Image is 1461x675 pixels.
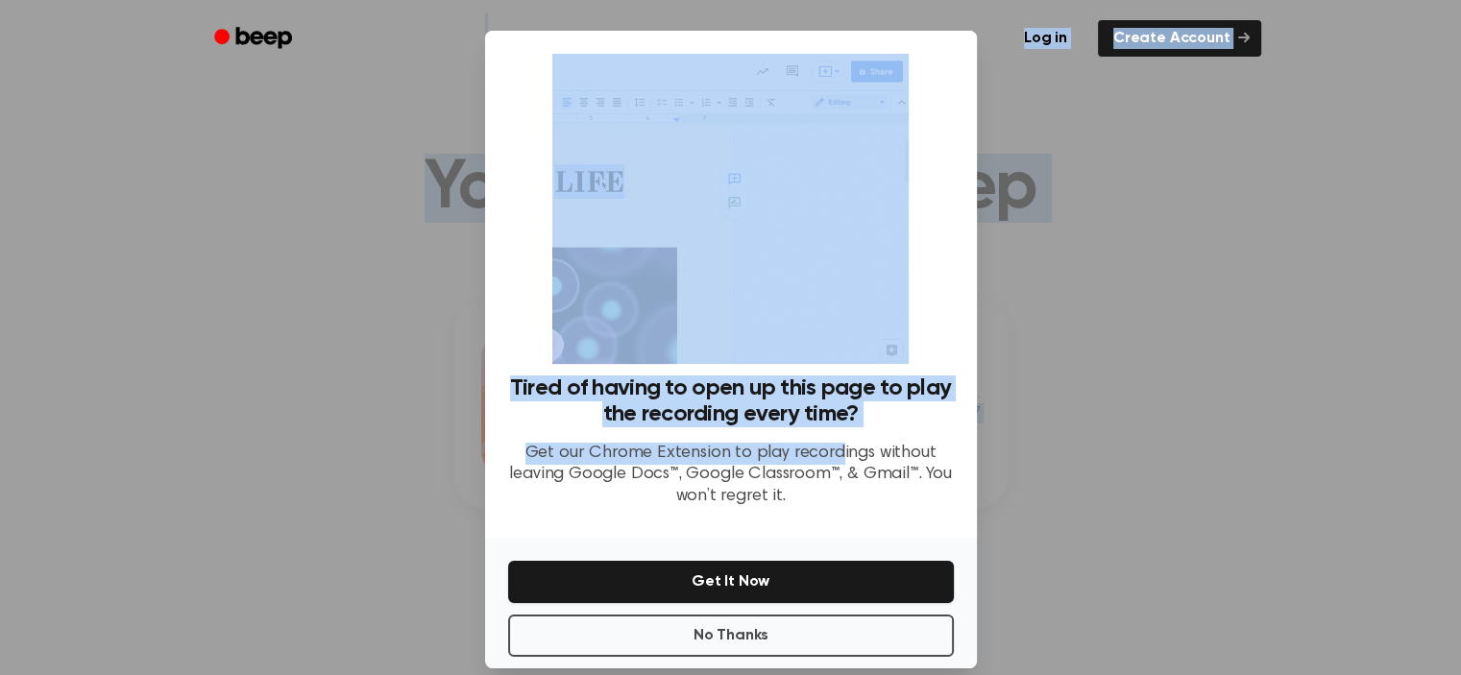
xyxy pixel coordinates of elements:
a: Beep [201,20,309,58]
a: Log in [1005,16,1086,60]
h3: Tired of having to open up this page to play the recording every time? [508,375,954,427]
p: Get our Chrome Extension to play recordings without leaving Google Docs™, Google Classroom™, & Gm... [508,443,954,508]
button: Get It Now [508,561,954,603]
a: Create Account [1098,20,1261,57]
img: Beep extension in action [552,54,909,364]
button: No Thanks [508,615,954,657]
